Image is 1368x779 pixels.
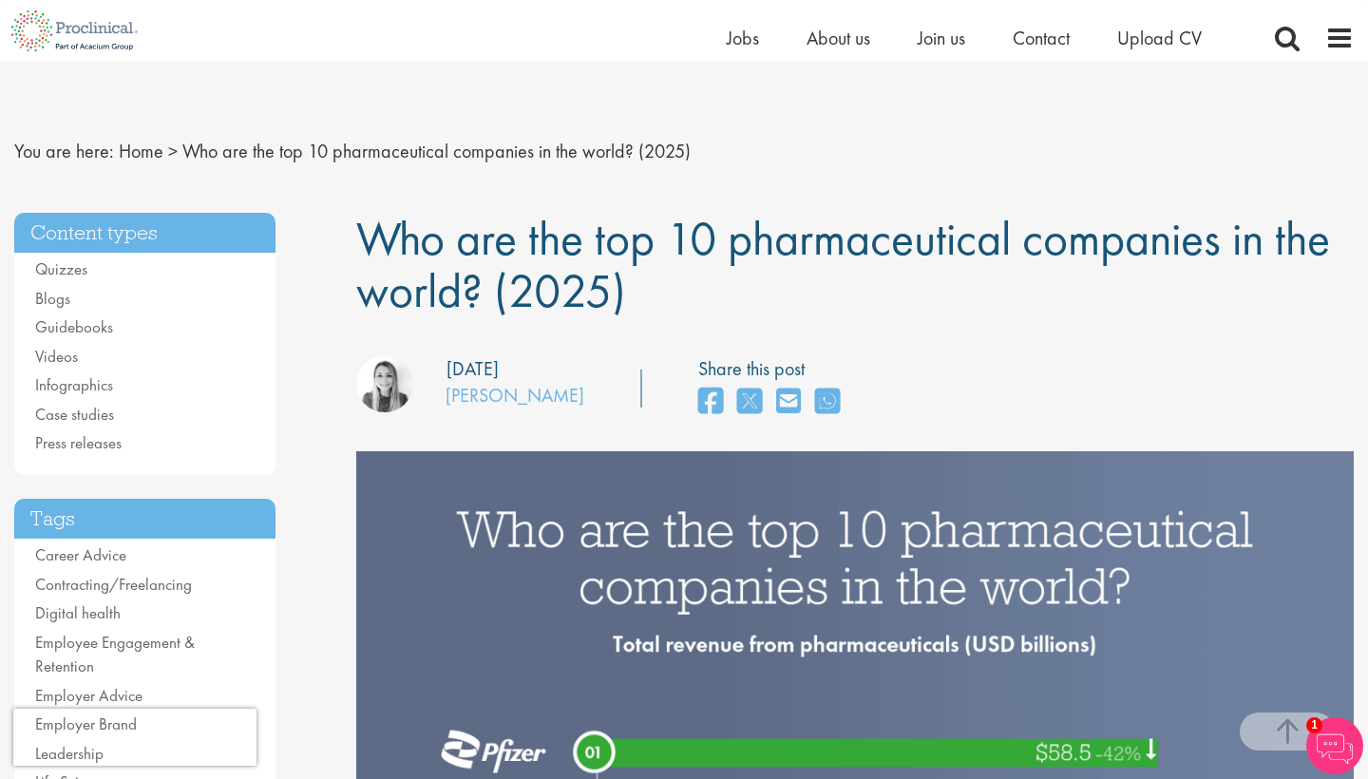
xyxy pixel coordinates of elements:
a: Guidebooks [35,316,113,337]
img: Chatbot [1306,717,1363,774]
a: share on twitter [737,382,762,423]
a: breadcrumb link [119,139,163,163]
a: About us [807,26,870,50]
a: Upload CV [1117,26,1202,50]
a: Contracting/Freelancing [35,574,192,595]
a: Contact [1013,26,1070,50]
a: Employee Engagement & Retention [35,632,195,677]
span: You are here: [14,139,114,163]
a: Press releases [35,432,122,453]
a: Infographics [35,374,113,395]
a: Jobs [727,26,759,50]
span: 1 [1306,717,1322,733]
span: > [168,139,178,163]
a: [PERSON_NAME] [446,383,584,408]
a: Quizzes [35,258,87,279]
a: Digital health [35,602,121,623]
a: share on email [776,382,801,423]
a: Videos [35,346,78,367]
a: Career Advice [35,544,126,565]
label: Share this post [698,355,849,383]
a: Blogs [35,288,70,309]
span: Who are the top 10 pharmaceutical companies in the world? (2025) [182,139,691,163]
a: Join us [918,26,965,50]
h3: Content types [14,213,275,254]
a: share on facebook [698,382,723,423]
a: Case studies [35,404,114,425]
a: Employer Advice [35,685,142,706]
h3: Tags [14,499,275,540]
span: Who are the top 10 pharmaceutical companies in the world? (2025) [356,208,1330,321]
a: share on whats app [815,382,840,423]
div: [DATE] [446,355,499,383]
img: Hannah Burke [356,355,413,412]
iframe: reCAPTCHA [13,709,256,766]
